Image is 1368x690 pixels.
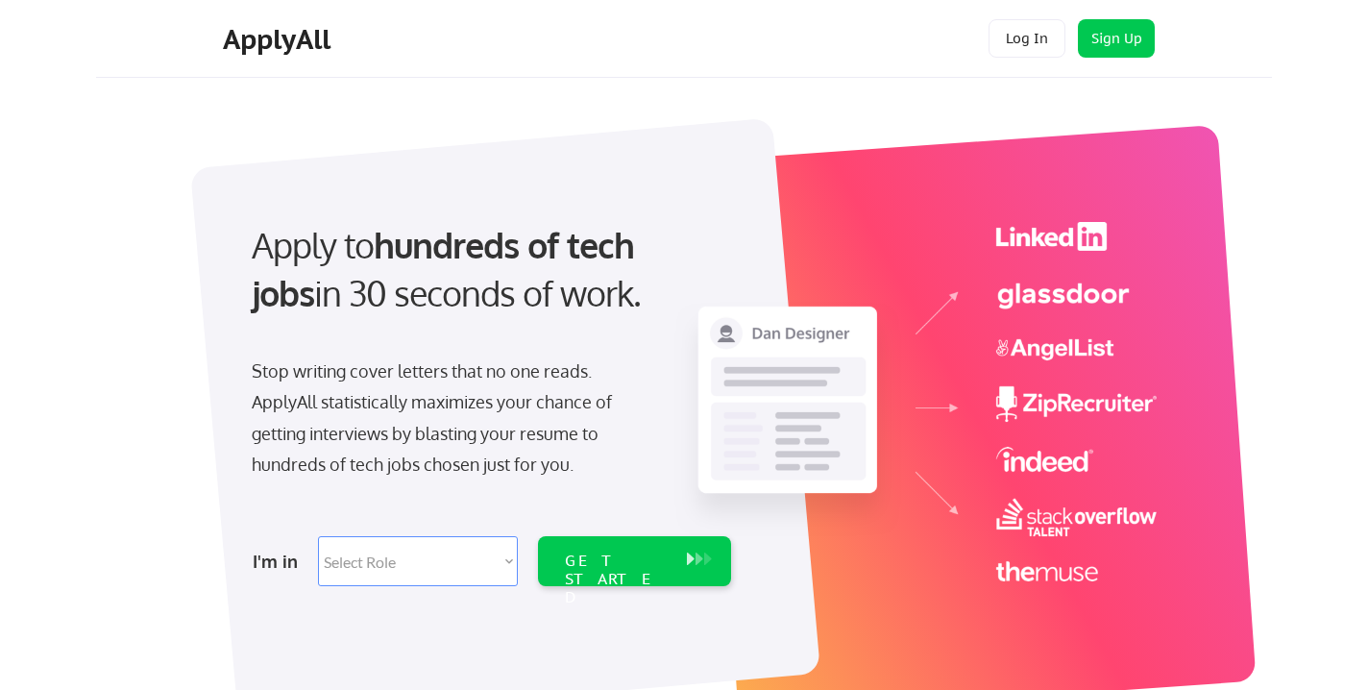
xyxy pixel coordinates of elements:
div: Stop writing cover letters that no one reads. ApplyAll statistically maximizes your chance of get... [252,356,647,481]
div: GET STARTED [565,552,668,607]
div: Apply to in 30 seconds of work. [252,221,723,318]
div: ApplyAll [223,23,336,56]
button: Log In [989,19,1065,58]
div: I'm in [253,546,306,577]
button: Sign Up [1078,19,1155,58]
strong: hundreds of tech jobs [252,223,643,314]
